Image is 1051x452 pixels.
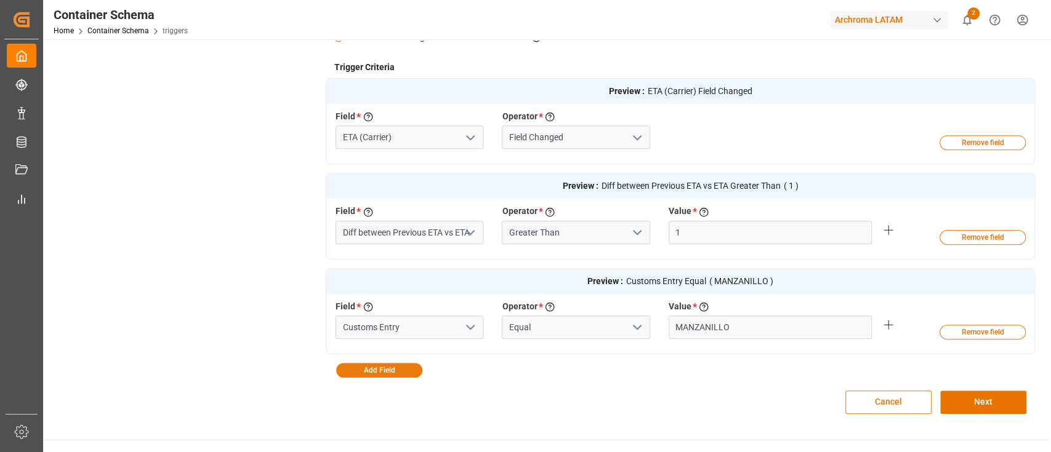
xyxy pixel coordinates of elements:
span: ( MANZANILLO ) [709,275,773,288]
button: open menu [627,128,645,147]
a: Home [54,26,74,35]
div: Archroma LATAM [830,11,948,29]
a: Container Schema [87,26,149,35]
strong: Preview : [609,85,645,98]
input: Type to search/select [336,221,483,244]
input: Type to search/select [502,221,650,244]
input: Type to search/select [502,125,650,149]
button: Remove field [940,230,1026,245]
span: Customs Entry Equal [626,275,706,288]
button: open menu [461,223,479,242]
strong: Preview : [563,180,598,192]
input: Type to search/select [336,315,483,339]
label: Value [669,205,691,218]
span: ( 1 ) [784,180,799,192]
label: Field [336,110,355,124]
button: Help Center [981,6,1009,34]
span: 2 [967,7,980,20]
button: Next [940,391,1026,414]
button: show 2 new notifications [953,6,981,34]
label: Field [336,300,355,314]
span: Diff between Previous ETA vs ETA Greater Than [602,180,781,192]
button: Remove field [940,135,1026,150]
input: Type to search/select [336,125,483,149]
button: Archroma LATAM [830,8,953,31]
h4: Trigger Criteria [326,61,1035,74]
input: Please enter the value [669,221,872,244]
label: Operator [502,300,537,314]
button: open menu [627,223,645,242]
button: open menu [627,318,645,337]
label: Operator [502,205,537,218]
input: Please enter the value [669,315,872,339]
span: ETA (Carrier) Field Changed [648,85,752,98]
button: open menu [461,128,479,147]
label: Value [669,300,691,314]
button: Remove field [940,325,1026,339]
button: Add Field [336,363,422,378]
label: Field [336,205,355,218]
button: Cancel [845,391,932,414]
label: Operator [502,110,537,124]
input: Type to search/select [502,315,650,339]
div: Container Schema [54,6,188,24]
button: open menu [461,318,479,337]
strong: Preview : [587,275,623,288]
